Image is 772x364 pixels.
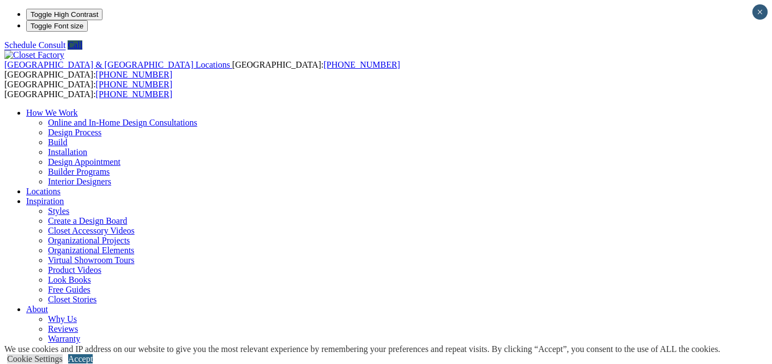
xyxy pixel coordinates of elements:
a: Interior Designers [48,177,111,186]
a: Organizational Elements [48,246,134,255]
a: About [26,305,48,314]
a: Build [48,138,68,147]
a: Schedule Consult [4,40,65,50]
a: Online and In-Home Design Consultations [48,118,197,127]
span: Toggle Font size [31,22,83,30]
a: [PHONE_NUMBER] [96,80,172,89]
a: Inspiration [26,196,64,206]
a: Free Guides [48,285,91,294]
a: [GEOGRAPHIC_DATA] & [GEOGRAPHIC_DATA] Locations [4,60,232,69]
a: Organizational Projects [48,236,130,245]
a: Call [68,40,82,50]
a: Product Videos [48,265,101,275]
div: We use cookies and IP address on our website to give you the most relevant experience by remember... [4,344,720,354]
a: Installation [48,147,87,157]
a: How We Work [26,108,78,117]
a: Accept [68,354,93,363]
a: Why Us [48,314,77,324]
a: Closet Stories [48,295,96,304]
a: [PHONE_NUMBER] [96,89,172,99]
a: Builder Programs [48,167,110,176]
a: Reviews [48,324,78,333]
a: Look Books [48,275,91,284]
span: [GEOGRAPHIC_DATA] & [GEOGRAPHIC_DATA] Locations [4,60,230,69]
span: [GEOGRAPHIC_DATA]: [GEOGRAPHIC_DATA]: [4,80,172,99]
a: Locations [26,187,61,196]
a: Virtual Showroom Tours [48,255,135,265]
img: Closet Factory [4,50,64,60]
button: Toggle High Contrast [26,9,102,20]
a: Design Process [48,128,101,137]
a: [PHONE_NUMBER] [96,70,172,79]
a: Closet Accessory Videos [48,226,135,235]
a: Styles [48,206,69,216]
a: [PHONE_NUMBER] [323,60,400,69]
a: Create a Design Board [48,216,127,225]
span: Toggle High Contrast [31,10,98,19]
a: Design Appointment [48,157,120,166]
a: Sustainability [48,344,96,353]
button: Toggle Font size [26,20,88,32]
button: Close [752,4,768,20]
span: [GEOGRAPHIC_DATA]: [GEOGRAPHIC_DATA]: [4,60,400,79]
a: Cookie Settings [7,354,63,363]
a: Warranty [48,334,80,343]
